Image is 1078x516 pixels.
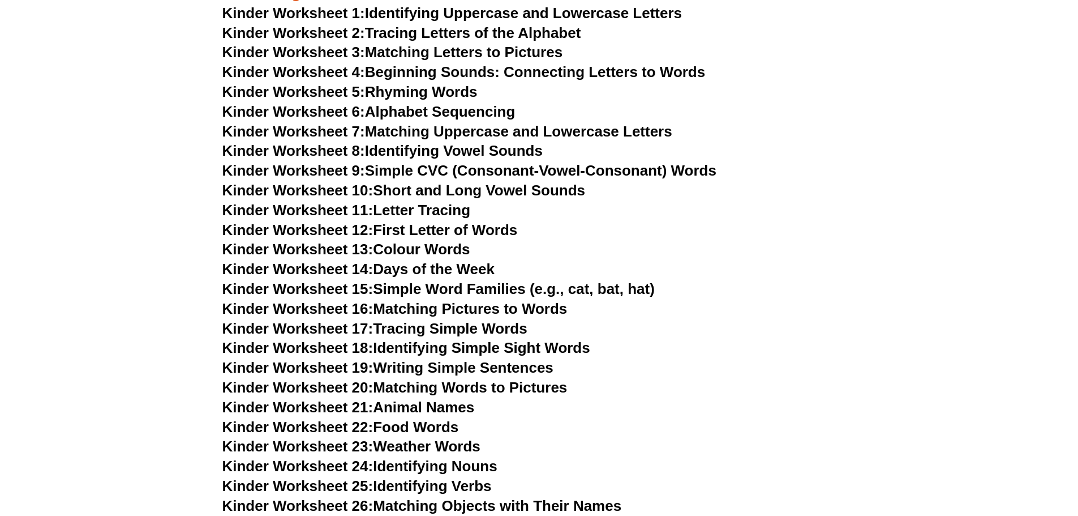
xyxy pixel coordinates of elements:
span: Kinder Worksheet 11: [222,202,373,219]
a: Kinder Worksheet 4:Beginning Sounds: Connecting Letters to Words [222,63,706,80]
span: Kinder Worksheet 7: [222,123,365,140]
a: Kinder Worksheet 19:Writing Simple Sentences [222,359,553,376]
span: Kinder Worksheet 23: [222,438,373,455]
span: Kinder Worksheet 19: [222,359,373,376]
span: Kinder Worksheet 3: [222,44,365,61]
span: Kinder Worksheet 18: [222,339,373,356]
a: Kinder Worksheet 26:Matching Objects with Their Names [222,497,622,514]
a: Kinder Worksheet 12:First Letter of Words [222,221,518,238]
a: Kinder Worksheet 25:Identifying Verbs [222,477,492,494]
a: Kinder Worksheet 6:Alphabet Sequencing [222,103,516,120]
span: Kinder Worksheet 1: [222,5,365,22]
a: Kinder Worksheet 1:Identifying Uppercase and Lowercase Letters [222,5,682,22]
a: Kinder Worksheet 14:Days of the Week [222,261,495,278]
span: Kinder Worksheet 13: [222,241,373,258]
a: Kinder Worksheet 5:Rhyming Words [222,83,478,100]
a: Kinder Worksheet 16:Matching Pictures to Words [222,300,568,317]
span: Kinder Worksheet 21: [222,399,373,416]
span: Kinder Worksheet 2: [222,24,365,41]
span: Kinder Worksheet 15: [222,280,373,297]
span: Kinder Worksheet 26: [222,497,373,514]
a: Kinder Worksheet 8:Identifying Vowel Sounds [222,142,543,159]
span: Kinder Worksheet 4: [222,63,365,80]
a: Kinder Worksheet 10:Short and Long Vowel Sounds [222,182,586,199]
span: Kinder Worksheet 20: [222,379,373,396]
a: Kinder Worksheet 21:Animal Names [222,399,475,416]
span: Kinder Worksheet 22: [222,419,373,436]
a: Kinder Worksheet 7:Matching Uppercase and Lowercase Letters [222,123,672,140]
span: Kinder Worksheet 17: [222,320,373,337]
span: Kinder Worksheet 10: [222,182,373,199]
span: Kinder Worksheet 6: [222,103,365,120]
a: Kinder Worksheet 15:Simple Word Families (e.g., cat, bat, hat) [222,280,655,297]
a: Kinder Worksheet 2:Tracing Letters of the Alphabet [222,24,581,41]
span: Kinder Worksheet 14: [222,261,373,278]
span: Kinder Worksheet 24: [222,458,373,475]
span: Kinder Worksheet 25: [222,477,373,494]
iframe: Chat Widget [890,388,1078,516]
a: Kinder Worksheet 17:Tracing Simple Words [222,320,527,337]
a: Kinder Worksheet 23:Weather Words [222,438,480,455]
a: Kinder Worksheet 18:Identifying Simple Sight Words [222,339,590,356]
a: Kinder Worksheet 24:Identifying Nouns [222,458,497,475]
span: Kinder Worksheet 5: [222,83,365,100]
a: Kinder Worksheet 11:Letter Tracing [222,202,471,219]
a: Kinder Worksheet 13:Colour Words [222,241,470,258]
a: Kinder Worksheet 20:Matching Words to Pictures [222,379,568,396]
span: Kinder Worksheet 8: [222,142,365,159]
span: Kinder Worksheet 12: [222,221,373,238]
span: Kinder Worksheet 16: [222,300,373,317]
a: Kinder Worksheet 3:Matching Letters to Pictures [222,44,563,61]
span: Kinder Worksheet 9: [222,162,365,179]
a: Kinder Worksheet 22:Food Words [222,419,459,436]
a: Kinder Worksheet 9:Simple CVC (Consonant-Vowel-Consonant) Words [222,162,716,179]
